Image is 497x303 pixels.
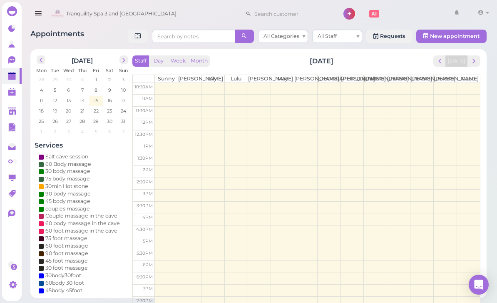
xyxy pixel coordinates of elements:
span: 9 [107,86,112,94]
span: 14 [79,97,85,104]
span: 12:30pm [135,132,153,137]
span: 2:30pm [137,179,153,185]
span: 12pm [141,120,153,125]
button: prev [37,55,45,64]
span: 11 [39,97,44,104]
div: 30min Hot stone [45,183,88,190]
div: Couple massage in the cave [45,212,117,220]
div: Salt cave session [45,153,88,160]
div: 75 body massage [45,175,90,183]
div: 45 body massage [45,198,90,205]
span: 5pm [143,238,153,244]
span: Thu [78,68,87,73]
span: 10:30am [134,84,153,90]
span: 5:30pm [137,250,153,256]
span: 18 [38,107,45,115]
span: 26 [52,118,59,125]
div: 30 foot massage [45,264,88,272]
button: Staff [132,55,149,67]
div: 45 foot massage [45,257,88,265]
span: 2 [108,76,112,83]
span: 2pm [143,167,153,173]
span: 4 [80,128,84,135]
span: Mon [36,68,47,73]
span: 1pm [144,143,153,149]
div: couples massage [45,205,90,213]
button: next [467,55,480,67]
span: 13 [66,97,72,104]
span: 11:30am [136,108,153,113]
th: May [271,75,294,83]
th: Coco [457,75,480,83]
span: 4 [39,86,44,94]
span: 3pm [143,191,153,196]
span: 3 [122,76,126,83]
button: prev [433,55,446,67]
span: 1:30pm [137,155,153,161]
span: 12 [52,97,58,104]
span: 31 [80,76,85,83]
div: 60 Body massage [45,160,91,168]
span: 22 [93,107,99,115]
div: 45body 45foot [45,287,82,294]
span: 7 [122,128,126,135]
span: Appointments [30,29,84,38]
button: [DATE] [445,55,468,67]
th: [PERSON_NAME] [248,75,271,83]
div: 30body30foot [45,272,81,279]
span: Tue [51,68,59,73]
span: 4:30pm [136,227,153,232]
span: All Staff [318,33,337,39]
span: New appointment [430,33,480,39]
div: 90 foot massage [45,250,88,257]
th: [PERSON_NAME] [178,75,201,83]
input: Search by notes [152,30,235,43]
span: Sun [119,68,128,73]
button: Month [188,55,210,67]
div: 60 body massage in the cave [45,220,120,227]
span: 24 [120,107,127,115]
span: 30 [106,118,113,125]
span: 6 [67,86,71,94]
h2: [DATE] [72,55,93,65]
div: 60 foot massage [45,242,88,250]
a: Requests [366,30,412,43]
button: Week [168,55,189,67]
th: [PERSON_NAME] [294,75,318,83]
th: [PERSON_NAME] [387,75,410,83]
button: next [119,55,128,64]
span: 5 [53,86,57,94]
span: 23 [107,107,113,115]
span: 1 [94,76,98,83]
span: 6pm [143,262,153,268]
span: 10 [120,86,127,94]
span: 6:30pm [137,274,153,280]
span: 25 [38,118,45,125]
span: 31 [121,118,127,125]
span: 28 [38,76,45,83]
span: 8 [94,86,98,94]
input: Search customer [251,7,332,20]
span: 27 [65,118,72,125]
span: Tranquility Spa 3 and [GEOGRAPHIC_DATA] [66,2,176,25]
button: New appointment [416,30,487,43]
th: Lily [201,75,224,83]
h4: Services [35,141,130,149]
span: 21 [80,107,85,115]
span: 6 [107,128,112,135]
th: Lulu [224,75,248,83]
span: 2 [53,128,57,135]
th: [PERSON_NAME] [340,75,364,83]
div: Open Intercom Messenger [469,275,489,295]
div: 75 foot massage [45,235,87,242]
div: 60body 30 foot [45,279,84,287]
th: [GEOGRAPHIC_DATA] [317,75,340,83]
h2: [DATE] [310,56,333,66]
span: Wed [63,68,74,73]
th: [PERSON_NAME] [410,75,434,83]
span: 16 [107,97,113,104]
span: 4pm [142,215,153,220]
span: 17 [121,97,127,104]
span: 29 [52,76,59,83]
button: Day [149,55,169,67]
